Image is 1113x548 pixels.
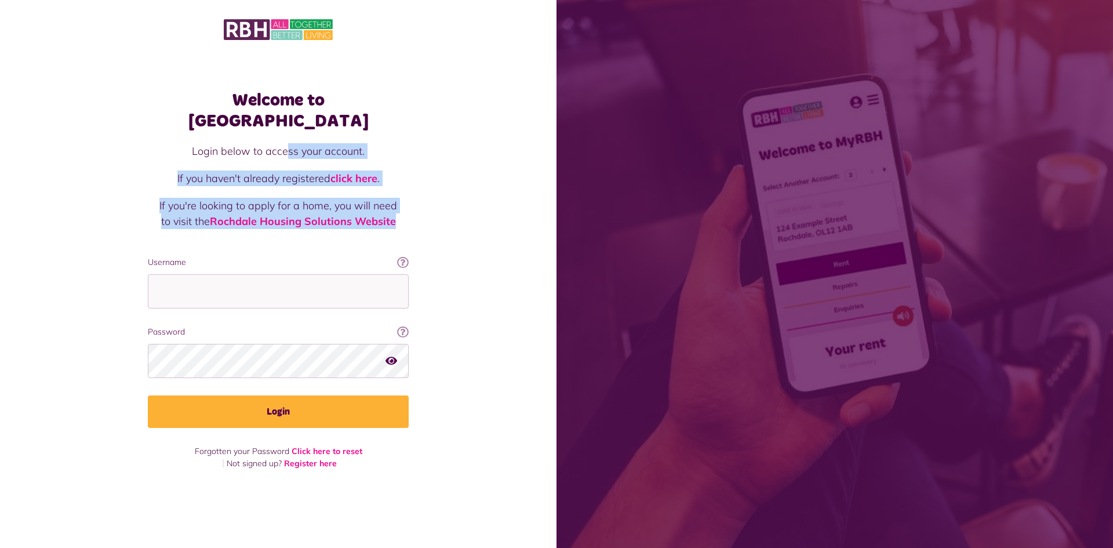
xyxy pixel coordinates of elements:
[159,143,397,159] p: Login below to access your account.
[227,458,282,469] span: Not signed up?
[159,170,397,186] p: If you haven't already registered .
[284,458,337,469] a: Register here
[159,198,397,229] p: If you're looking to apply for a home, you will need to visit the
[210,215,396,228] a: Rochdale Housing Solutions Website
[148,395,409,428] button: Login
[148,326,409,338] label: Password
[195,446,289,456] span: Forgotten your Password
[330,172,377,185] a: click here
[148,90,409,132] h1: Welcome to [GEOGRAPHIC_DATA]
[148,256,409,268] label: Username
[224,17,333,42] img: MyRBH
[292,446,362,456] a: Click here to reset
